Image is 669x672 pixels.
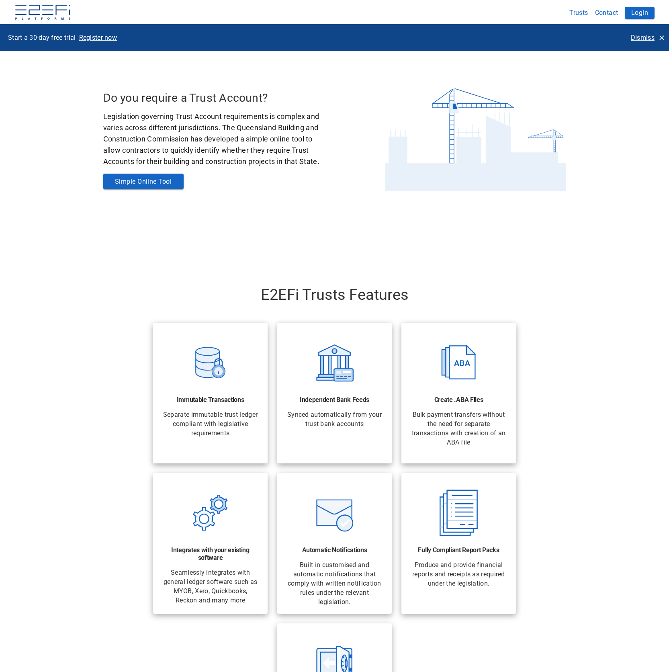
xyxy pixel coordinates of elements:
button: Register now [76,31,121,45]
p: Separate immutable trust ledger compliant with legislative requirements [163,410,258,438]
img: RTA [191,483,229,543]
h6: Immutable Transactions [177,396,244,404]
h6: Create .ABA Files [434,396,483,404]
p: Built in customised and automatic notifications that comply with written notification rules under... [287,560,382,606]
span: Legislation governing Trust Account requirements is complex and varies across different jurisdict... [103,111,324,167]
h6: Independent Bank Feeds [300,396,369,404]
h6: Fully Compliant Report Packs [418,546,499,554]
img: RTA [191,332,229,393]
img: RTA [315,332,354,393]
img: RTA [440,332,478,393]
p: Start a 30-day free trial [8,33,76,42]
p: Dismiss [631,33,655,42]
img: RTA [315,483,354,543]
img: RTA [385,49,566,230]
h4: Do you require a Trust Account? [103,91,268,104]
p: Seamlessly integrates with general ledger software such as MYOB, Xero, Quickbooks, Reckon and man... [163,568,258,605]
img: RTA [440,483,478,543]
p: Register now [79,33,117,42]
h6: Automatic Notifications [302,546,367,554]
p: Synced automatically from your trust bank accounts [287,410,382,428]
button: Dismiss [628,31,667,45]
h3: E2EFi Trusts Features [103,286,566,303]
h6: Integrates with your existing software [163,546,258,561]
p: Bulk payment transfers without the need for separate transactions with creation of an ABA file [411,410,506,447]
button: Simple Online Tool [103,174,184,189]
p: Produce and provide financial reports and receipts as required under the legislation. [411,560,506,588]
